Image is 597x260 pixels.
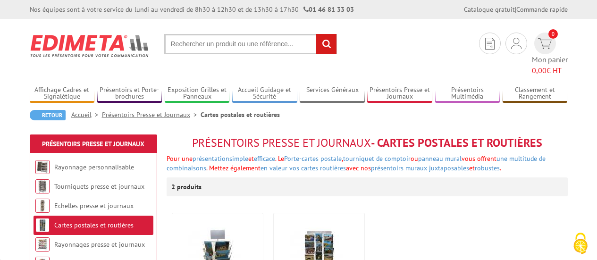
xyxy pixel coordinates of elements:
[35,179,50,193] img: Tourniquets presse et journaux
[35,199,50,213] img: Echelles presse et journaux
[532,65,568,76] span: € HT
[30,86,95,101] a: Affichage Cadres et Signalétique
[532,54,568,76] span: Mon panier
[229,154,284,163] font: et . Le
[42,140,144,148] a: Présentoirs Presse et Journaux
[54,182,144,191] a: Tourniquets presse et journaux
[54,201,134,210] a: Echelles presse et journaux
[469,164,501,172] font: et
[97,86,162,101] a: Présentoirs et Porte-brochures
[548,29,558,39] span: 0
[229,154,248,163] a: simple
[532,33,568,76] a: devis rapide 0 Mon panier 0,00€ HT
[165,86,230,101] a: Exposition Grilles et Panneaux
[564,228,597,260] button: Cookies (fenêtre modale)
[289,164,346,172] a: vos cartes routières
[30,110,66,120] a: Retour
[511,38,521,49] img: devis rapide
[316,34,336,54] input: rechercher
[193,154,229,163] a: présentation
[254,154,275,163] a: efficace
[405,164,427,172] a: muraux
[35,160,50,174] img: Rayonnage personnalisable
[35,237,50,252] img: Rayonnages presse et journaux
[429,164,469,172] a: juxtaposables
[300,86,365,101] a: Services Généraux
[54,240,145,249] a: Rayonnages presse et journaux
[435,86,500,101] a: Présentoirs Multimédia
[71,110,102,119] a: Accueil
[464,5,515,14] a: Catalogue gratuit
[569,232,592,255] img: Cookies (fenêtre modale)
[167,154,284,163] span: Pour une
[503,86,568,101] a: Classement et Rangement
[367,86,432,101] a: Présentoirs Presse et Journaux
[35,218,50,232] img: Cartes postales et routières
[303,5,354,14] strong: 01 46 81 33 03
[30,5,354,14] div: Nos équipes sont à votre service du lundi au vendredi de 8h30 à 12h30 et de 13h30 à 17h30
[418,154,462,163] a: panneau mural
[532,66,547,75] span: 0,00
[261,164,287,172] a: en valeur
[516,5,568,14] a: Commande rapide
[192,135,371,150] span: Présentoirs Presse et Journaux
[485,38,495,50] img: devis rapide
[209,164,371,172] span: Mettez également avec nos
[232,86,297,101] a: Accueil Guidage et Sécurité
[500,164,501,172] font: .
[342,154,343,163] span: ,
[164,34,337,54] input: Rechercher un produit ou une référence...
[30,28,150,63] img: Edimeta
[167,137,568,149] h1: - Cartes postales et routières
[167,154,546,172] span: ou vous offrent .
[538,38,552,49] img: devis rapide
[54,221,134,229] a: Cartes postales et routières
[54,163,134,171] a: Rayonnage personnalisable
[167,154,546,172] a: une multitude de combinaisons
[475,164,500,172] a: robustes
[464,5,568,14] div: |
[343,154,411,163] a: tourniquet de comptoir
[284,154,342,163] a: Porte-cartes postale
[171,177,207,196] p: 2 produits
[102,110,201,119] a: Présentoirs Presse et Journaux
[371,164,404,172] a: présentoirs
[201,110,280,119] li: Cartes postales et routières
